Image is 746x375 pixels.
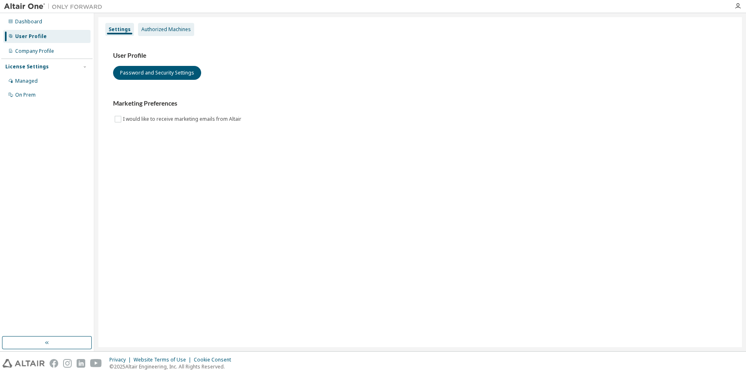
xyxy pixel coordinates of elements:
[141,26,191,33] div: Authorized Machines
[15,33,47,40] div: User Profile
[15,78,38,84] div: Managed
[123,114,243,124] label: I would like to receive marketing emails from Altair
[109,357,134,363] div: Privacy
[113,99,727,108] h3: Marketing Preferences
[63,359,72,368] img: instagram.svg
[5,63,49,70] div: License Settings
[15,92,36,98] div: On Prem
[113,66,201,80] button: Password and Security Settings
[2,359,45,368] img: altair_logo.svg
[50,359,58,368] img: facebook.svg
[109,363,236,370] p: © 2025 Altair Engineering, Inc. All Rights Reserved.
[90,359,102,368] img: youtube.svg
[77,359,85,368] img: linkedin.svg
[4,2,107,11] img: Altair One
[15,18,42,25] div: Dashboard
[113,52,727,60] h3: User Profile
[15,48,54,54] div: Company Profile
[134,357,194,363] div: Website Terms of Use
[194,357,236,363] div: Cookie Consent
[109,26,131,33] div: Settings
